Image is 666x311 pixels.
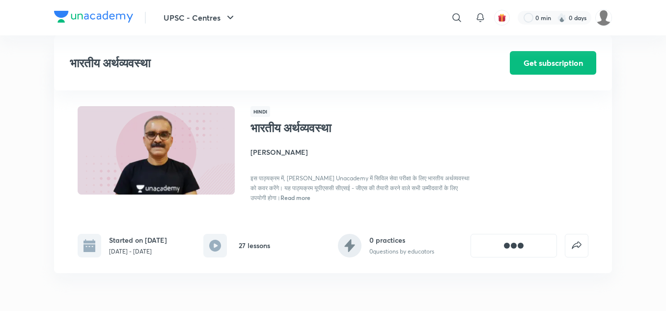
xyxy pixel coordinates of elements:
[54,11,133,25] a: Company Logo
[250,147,471,157] h4: [PERSON_NAME]
[109,235,167,245] h6: Started on [DATE]
[250,174,470,201] span: इस पाठ्यक्रम में, [PERSON_NAME] Unacademy में सिविल सेवा परीक्षा के लिए भारतीय अर्थव्यवस्था को कव...
[54,11,133,23] img: Company Logo
[250,106,270,117] span: Hindi
[250,121,411,135] h1: भारतीय अर्थव्यवस्था
[595,9,612,26] img: amit tripathi
[471,234,557,257] button: [object Object]
[239,240,270,251] h6: 27 lessons
[369,235,434,245] h6: 0 practices
[369,247,434,256] p: 0 questions by educators
[565,234,588,257] button: false
[76,105,236,196] img: Thumbnail
[494,10,510,26] button: avatar
[70,56,454,70] h3: भारतीय अर्थव्यवस्था
[557,13,567,23] img: streak
[109,247,167,256] p: [DATE] - [DATE]
[158,8,242,28] button: UPSC - Centres
[510,51,596,75] button: Get subscription
[498,13,506,22] img: avatar
[280,194,310,201] span: Read more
